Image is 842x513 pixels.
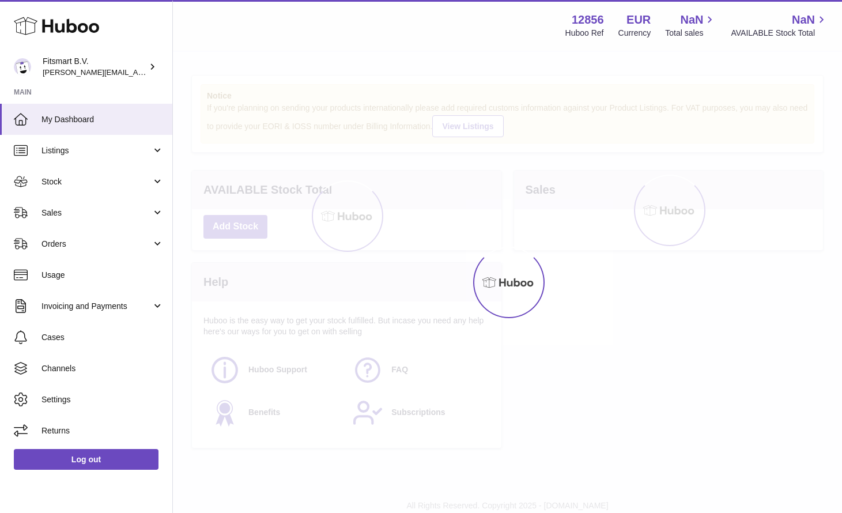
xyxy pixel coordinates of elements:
strong: 12856 [572,12,604,28]
span: AVAILABLE Stock Total [731,28,828,39]
span: Usage [41,270,164,281]
span: My Dashboard [41,114,164,125]
span: NaN [792,12,815,28]
img: jonathan@leaderoo.com [14,58,31,76]
span: [PERSON_NAME][EMAIL_ADDRESS][DOMAIN_NAME] [43,67,231,77]
span: Stock [41,176,152,187]
span: NaN [680,12,703,28]
strong: EUR [626,12,651,28]
a: NaN Total sales [665,12,716,39]
span: Cases [41,332,164,343]
span: Invoicing and Payments [41,301,152,312]
span: Settings [41,394,164,405]
div: Fitsmart B.V. [43,56,146,78]
a: Log out [14,449,158,470]
span: Listings [41,145,152,156]
span: Total sales [665,28,716,39]
span: Returns [41,425,164,436]
span: Sales [41,208,152,218]
a: NaN AVAILABLE Stock Total [731,12,828,39]
div: Huboo Ref [565,28,604,39]
span: Channels [41,363,164,374]
span: Orders [41,239,152,250]
div: Currency [618,28,651,39]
